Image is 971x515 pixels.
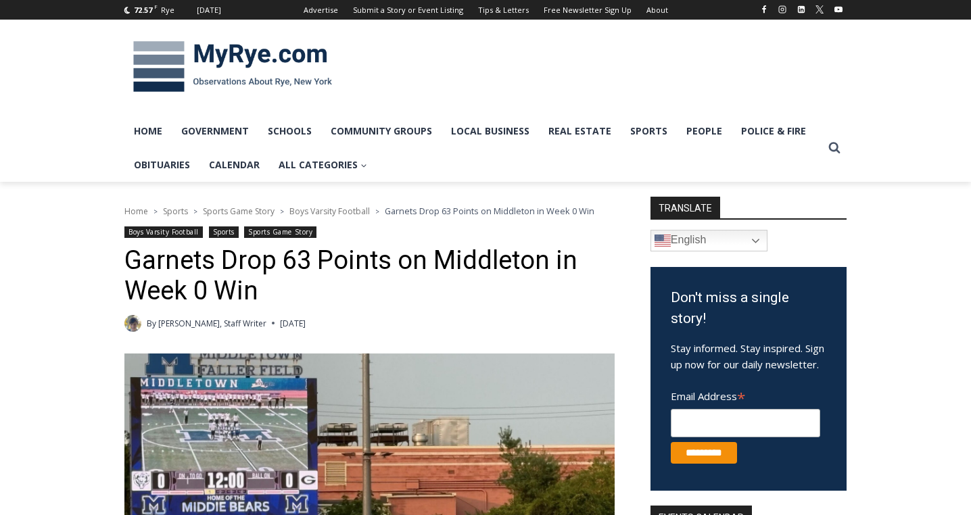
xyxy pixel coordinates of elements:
[811,1,828,18] a: X
[677,114,732,148] a: People
[375,207,379,216] span: >
[650,197,720,218] strong: TRANSLATE
[124,315,141,332] img: (PHOTO: MyRye.com 2024 Head Intern, Editor and now Staff Writer Charlie Morris. Contributed.)Char...
[732,114,815,148] a: Police & Fire
[134,5,152,15] span: 72.57
[774,1,790,18] a: Instagram
[280,317,306,330] time: [DATE]
[172,114,258,148] a: Government
[289,205,370,217] a: Boys Varsity Football
[199,148,269,182] a: Calendar
[539,114,621,148] a: Real Estate
[124,148,199,182] a: Obituaries
[621,114,677,148] a: Sports
[124,204,615,218] nav: Breadcrumbs
[650,230,767,251] a: English
[269,148,377,182] a: All Categories
[153,207,158,216] span: >
[244,226,316,238] a: Sports Game Story
[321,114,442,148] a: Community Groups
[124,315,141,332] a: Author image
[830,1,847,18] a: YouTube
[124,245,615,307] h1: Garnets Drop 63 Points on Middleton in Week 0 Win
[124,114,172,148] a: Home
[161,4,174,16] div: Rye
[258,114,321,148] a: Schools
[655,232,671,249] img: en
[280,207,284,216] span: >
[793,1,809,18] a: Linkedin
[124,205,148,217] a: Home
[385,205,594,217] span: Garnets Drop 63 Points on Middleton in Week 0 Win
[147,317,156,330] span: By
[124,32,341,102] img: MyRye.com
[279,157,367,172] span: All Categories
[671,340,826,372] p: Stay informed. Stay inspired. Sign up now for our daily newsletter.
[671,383,820,407] label: Email Address
[158,318,266,329] a: [PERSON_NAME], Staff Writer
[197,4,221,16] div: [DATE]
[193,207,197,216] span: >
[442,114,539,148] a: Local Business
[671,287,826,330] h3: Don't miss a single story!
[124,226,203,238] a: Boys Varsity Football
[209,226,239,238] a: Sports
[822,136,847,160] button: View Search Form
[756,1,772,18] a: Facebook
[124,114,822,182] nav: Primary Navigation
[203,205,275,217] a: Sports Game Story
[163,205,188,217] a: Sports
[154,3,158,10] span: F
